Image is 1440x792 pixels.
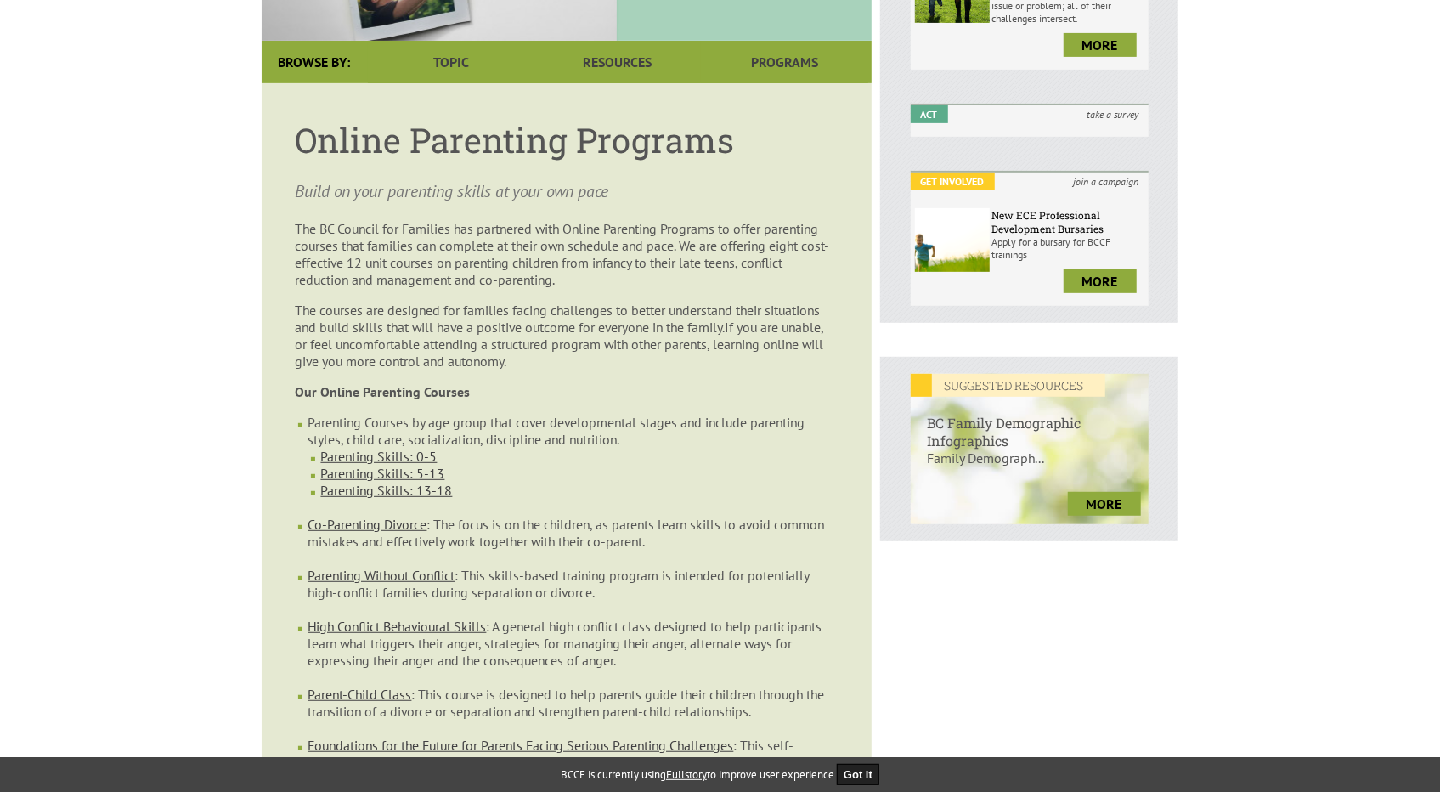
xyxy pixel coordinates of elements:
[308,686,838,737] li: : This course is designed to help parents guide their children through the transition of a divorc...
[368,41,534,83] a: Topic
[321,482,453,499] a: Parenting Skills: 13-18
[296,383,471,400] strong: Our Online Parenting Courses
[666,767,707,782] a: Fullstory
[911,397,1149,450] h6: BC Family Demographic Infographics
[321,465,445,482] a: Parenting Skills: 5-13
[701,41,867,83] a: Programs
[308,414,838,516] li: Parenting Courses by age group that cover developmental stages and include parenting styles, chil...
[296,179,838,203] p: Build on your parenting skills at your own pace
[1076,105,1149,123] i: take a survey
[308,618,487,635] a: High Conflict Behavioural Skills
[911,374,1105,397] em: SUGGESTED RESOURCES
[837,764,879,785] button: Got it
[308,686,412,703] a: Parent-Child Class
[262,41,368,83] div: Browse By:
[991,235,1144,261] p: Apply for a bursary for BCCF trainings
[296,319,824,370] span: If you are unable, or feel uncomfortable attending a structured program with other parents, learn...
[911,105,948,123] em: Act
[308,737,838,788] li: : This self-directed educational program is designed for parents of children aged birth to 18 who...
[991,208,1144,235] h6: New ECE Professional Development Bursaries
[308,516,427,533] a: Co-Parenting Divorce
[911,173,995,190] em: Get Involved
[308,737,734,754] a: Foundations for the Future for Parents Facing Serious Parenting Challenges
[1064,269,1137,293] a: more
[308,567,838,618] li: : This skills-based training program is intended for potentially high-conflict families during se...
[321,448,438,465] a: Parenting Skills: 0-5
[296,220,838,288] p: The BC Council for Families has partnered with Online Parenting Programs to offer parenting cours...
[1064,33,1137,57] a: more
[1063,173,1149,190] i: join a campaign
[308,567,455,584] a: Parenting Without Conflict
[911,450,1149,484] p: Family Demograph...
[296,117,838,162] h1: Online Parenting Programs
[534,41,701,83] a: Resources
[1068,492,1141,516] a: more
[308,618,838,686] li: : A general high conflict class designed to help participants learn what triggers their anger, st...
[308,516,838,567] li: : The focus is on the children, as parents learn skills to avoid common mistakes and effectively ...
[296,302,838,370] p: The courses are designed for families facing challenges to better understand their situations and...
